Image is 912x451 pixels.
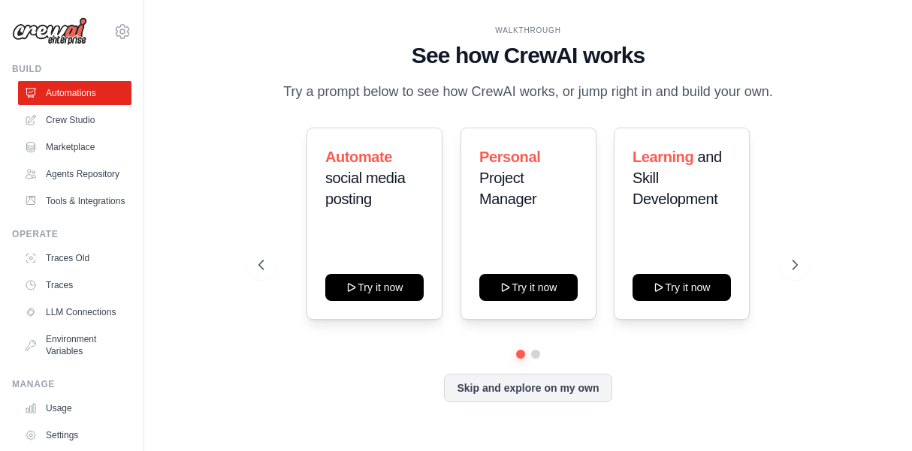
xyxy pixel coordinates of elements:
[633,274,731,301] button: Try it now
[258,42,798,69] h1: See how CrewAI works
[12,378,131,390] div: Manage
[18,135,131,159] a: Marketplace
[12,17,87,46] img: Logo
[18,273,131,297] a: Traces
[325,170,405,207] span: social media posting
[18,423,131,447] a: Settings
[633,149,722,207] span: and Skill Development
[276,81,781,103] p: Try a prompt below to see how CrewAI works, or jump right in and build your own.
[18,396,131,420] a: Usage
[12,228,131,240] div: Operate
[18,81,131,105] a: Automations
[18,246,131,270] a: Traces Old
[479,170,536,207] span: Project Manager
[18,162,131,186] a: Agents Repository
[12,63,131,75] div: Build
[633,149,693,165] span: Learning
[18,108,131,132] a: Crew Studio
[325,149,392,165] span: Automate
[18,300,131,324] a: LLM Connections
[444,374,612,402] button: Skip and explore on my own
[325,274,424,301] button: Try it now
[258,25,798,36] div: WALKTHROUGH
[479,149,540,165] span: Personal
[18,327,131,363] a: Environment Variables
[479,274,578,301] button: Try it now
[18,189,131,213] a: Tools & Integrations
